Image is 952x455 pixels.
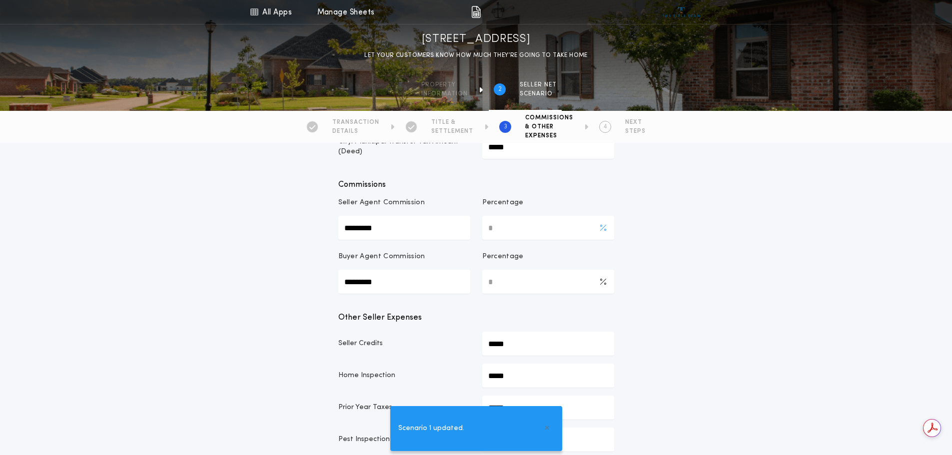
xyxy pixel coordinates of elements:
[338,312,614,324] p: Other Seller Expenses
[421,81,468,89] span: Property
[498,85,502,93] h2: 2
[504,123,507,131] h2: 3
[482,198,524,208] p: Percentage
[604,123,607,131] h2: 4
[338,270,470,294] input: Buyer Agent Commission
[421,90,468,98] span: information
[625,127,646,135] span: STEPS
[338,179,614,191] p: Commissions
[398,423,464,434] span: Scenario 1 updated.
[431,118,473,126] span: TITLE &
[338,371,470,381] p: Home Inspection
[332,118,379,126] span: TRANSACTION
[482,270,614,294] input: Percentage
[520,90,557,98] span: SCENARIO
[338,339,470,349] p: Seller Credits
[625,118,646,126] span: NEXT
[364,50,588,60] p: LET YOUR CUSTOMERS KNOW HOW MUCH THEY’RE GOING TO TAKE HOME
[332,127,379,135] span: DETAILS
[525,114,573,122] span: COMMISSIONS
[338,216,470,240] input: Seller Agent Commission
[482,252,524,262] p: Percentage
[525,132,573,140] span: EXPENSES
[663,7,700,17] img: vs-icon
[431,127,473,135] span: SETTLEMENT
[482,216,614,240] input: Percentage
[520,81,557,89] span: SELLER NET
[338,198,425,208] p: Seller Agent Commission
[422,31,531,47] h1: [STREET_ADDRESS]
[525,123,573,131] span: & OTHER
[471,6,481,18] img: img
[338,137,470,157] p: City/Municipal Transfer Tax Amount (Deed)
[338,252,425,262] p: Buyer Agent Commission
